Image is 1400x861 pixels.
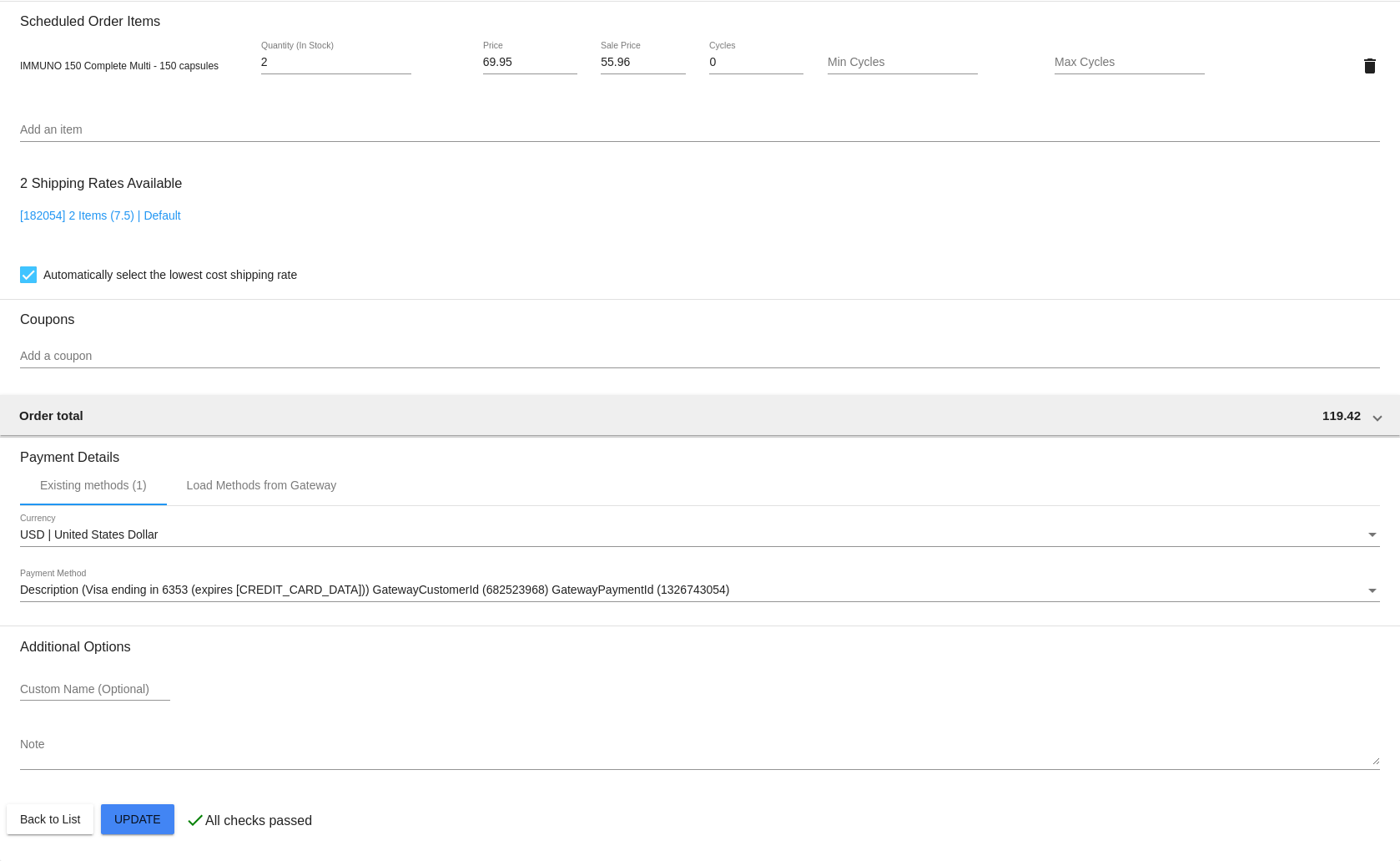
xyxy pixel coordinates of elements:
span: 119.42 [1322,408,1361,423]
span: Order total [19,408,83,423]
input: Sale Price [601,56,686,69]
span: Back to List [20,813,80,826]
span: Update [114,813,161,826]
span: USD | United States Dollar [20,528,158,541]
h3: Scheduled Order Items [20,1,1380,29]
input: Quantity (In Stock) [261,56,411,69]
div: Existing methods (1) [40,479,147,492]
input: Price [483,56,577,69]
h3: Coupons [20,299,1380,327]
button: Update [101,804,174,834]
span: Description (Visa ending in 6353 (expires [CREDIT_CARD_DATA])) GatewayCustomerId (682523968) Gate... [20,583,730,596]
input: Cycles [709,56,803,69]
input: Add a coupon [20,350,1380,363]
input: Custom Name (Optional) [20,683,170,696]
input: Add an item [20,124,1380,137]
span: IMMUNO 150 Complete Multi - 150 capsules [20,60,219,72]
mat-icon: check [185,810,205,830]
mat-select: Payment Method [20,584,1380,597]
a: [182054] 2 Items (7.5) | Default [20,209,181,222]
input: Max Cycles [1055,56,1205,69]
button: Back to List [7,804,93,834]
span: Automatically select the lowest cost shipping rate [43,265,297,285]
h3: Additional Options [20,639,1380,655]
h3: 2 Shipping Rates Available [20,165,182,201]
mat-icon: delete [1360,56,1380,76]
mat-select: Currency [20,529,1380,542]
div: Load Methods from Gateway [187,479,337,492]
h3: Payment Details [20,437,1380,465]
p: All checks passed [205,813,312,828]
input: Min Cycles [828,56,978,69]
